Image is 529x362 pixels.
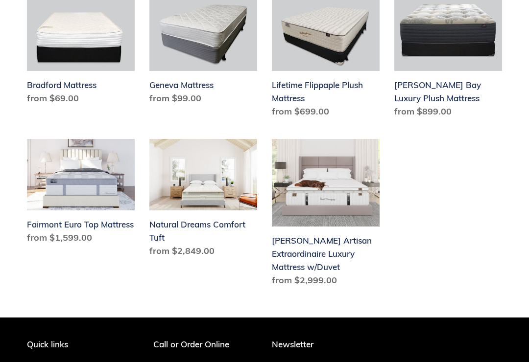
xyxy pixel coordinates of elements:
a: Fairmont Euro Top Mattress [27,139,135,249]
p: Newsletter [272,339,502,349]
p: Call or Order Online [153,339,258,349]
a: Hemingway Artisan Extraordinaire Luxury Mattress w/Duvet [272,139,380,291]
p: Quick links [27,339,128,349]
a: Natural Dreams Comfort Tuft [149,139,257,262]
